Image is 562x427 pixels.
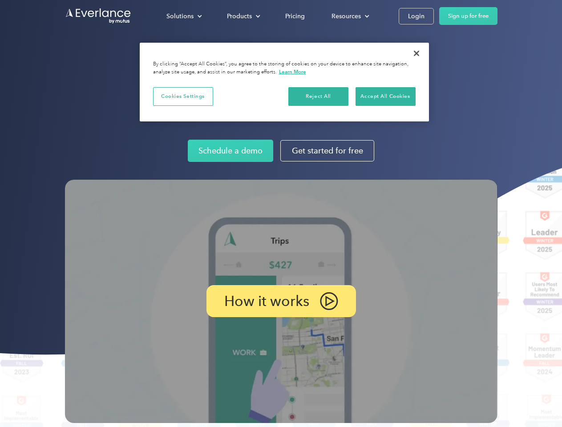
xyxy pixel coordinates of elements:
div: Solutions [158,8,209,24]
button: Close [407,44,426,63]
div: By clicking “Accept All Cookies”, you agree to the storing of cookies on your device to enhance s... [153,60,416,76]
a: Go to homepage [65,8,132,24]
div: Privacy [140,43,429,121]
a: Login [399,8,434,24]
div: Solutions [166,11,194,22]
div: Login [408,11,425,22]
a: More information about your privacy, opens in a new tab [279,68,306,75]
button: Reject All [288,87,348,106]
p: How it works [224,296,309,306]
div: Cookie banner [140,43,429,121]
div: Products [227,11,252,22]
a: Get started for free [280,140,374,161]
div: Resources [323,8,376,24]
div: Products [218,8,267,24]
button: Accept All Cookies [356,87,416,106]
input: Submit [65,53,110,72]
div: Pricing [285,11,305,22]
button: Cookies Settings [153,87,213,106]
a: Sign up for free [439,7,497,25]
a: Schedule a demo [188,140,273,162]
div: Resources [332,11,361,22]
a: Pricing [276,8,314,24]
